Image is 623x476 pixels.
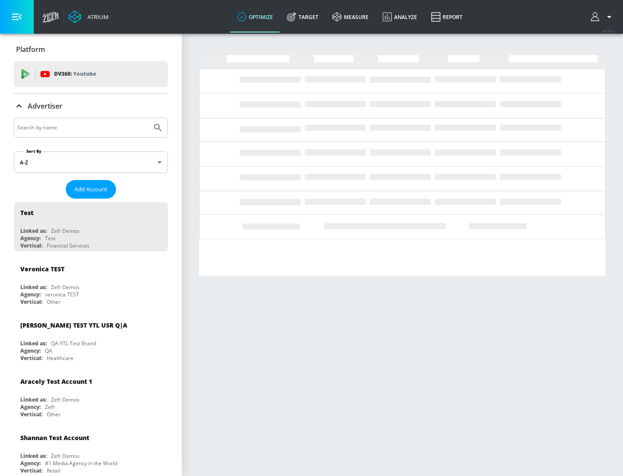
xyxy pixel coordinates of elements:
[84,13,109,21] div: Atrium
[14,37,168,61] div: Platform
[47,298,61,306] div: Other
[20,298,42,306] div: Vertical:
[14,371,168,420] div: Aracely Test Account 1Linked as:Zefr DemosAgency:ZefrVertical:Other
[20,460,41,467] div: Agency:
[20,340,47,347] div: Linked as:
[14,258,168,308] div: Veronica TESTLinked as:Zefr DemosAgency:veronica TESTVertical:Other
[20,434,89,442] div: Shannan Test Account
[20,265,64,273] div: Veronica TEST
[20,242,42,249] div: Vertical:
[14,61,168,87] div: DV360: Youtube
[68,10,109,23] a: Atrium
[20,321,127,329] div: [PERSON_NAME] TEST YTL USR Q|A
[17,122,148,133] input: Search by name
[602,29,614,33] span: v 4.25.4
[14,94,168,118] div: Advertiser
[20,347,41,354] div: Agency:
[20,227,47,235] div: Linked as:
[25,148,43,154] label: Sort By
[54,69,96,79] p: DV360:
[14,202,168,251] div: TestLinked as:Zefr DemosAgency:TestVertical:Financial Services
[20,403,41,411] div: Agency:
[280,1,325,32] a: Target
[51,396,80,403] div: Zefr Demos
[376,1,424,32] a: Analyze
[47,354,74,362] div: Healthcare
[51,452,80,460] div: Zefr Demos
[14,315,168,364] div: [PERSON_NAME] TEST YTL USR Q|ALinked as:QA YTL Test BrandAgency:QAVertical:Healthcare
[424,1,469,32] a: Report
[51,227,80,235] div: Zefr Demos
[20,283,47,291] div: Linked as:
[45,291,79,298] div: veronica TEST
[47,242,90,249] div: Financial Services
[51,283,80,291] div: Zefr Demos
[20,354,42,362] div: Vertical:
[16,45,45,54] p: Platform
[45,460,117,467] div: #1 Media Agency in the World
[45,235,55,242] div: Test
[20,235,41,242] div: Agency:
[45,403,55,411] div: Zefr
[74,184,107,194] span: Add Account
[47,411,61,418] div: Other
[45,347,52,354] div: QA
[325,1,376,32] a: measure
[28,101,62,111] p: Advertiser
[20,396,47,403] div: Linked as:
[20,411,42,418] div: Vertical:
[20,209,33,217] div: Test
[66,180,116,199] button: Add Account
[20,452,47,460] div: Linked as:
[20,467,42,474] div: Vertical:
[230,1,280,32] a: optimize
[20,377,92,386] div: Aracely Test Account 1
[14,151,168,173] div: A-Z
[51,340,96,347] div: QA YTL Test Brand
[73,69,96,78] p: Youtube
[20,291,41,298] div: Agency:
[47,467,60,474] div: Retail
